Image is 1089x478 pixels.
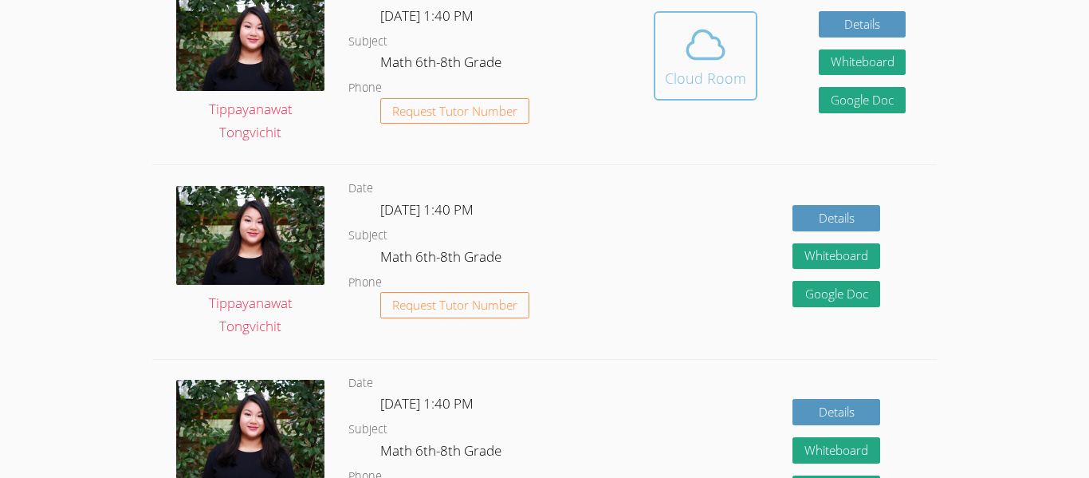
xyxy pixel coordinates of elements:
a: Tippayanawat Tongvichit [176,186,324,338]
a: Details [819,11,906,38]
dt: Date [348,179,373,199]
dt: Phone [348,78,382,98]
button: Whiteboard [792,437,880,464]
dd: Math 6th-8th Grade [380,246,505,273]
a: Google Doc [819,87,906,113]
div: Cloud Room [665,67,746,89]
button: Request Tutor Number [380,98,529,124]
dd: Math 6th-8th Grade [380,440,505,467]
span: [DATE] 1:40 PM [380,200,474,219]
dd: Math 6th-8th Grade [380,51,505,78]
a: Google Doc [792,281,880,307]
dt: Subject [348,226,387,246]
dt: Subject [348,420,387,440]
span: [DATE] 1:40 PM [380,394,474,413]
dt: Date [348,373,373,393]
button: Whiteboard [819,49,906,76]
img: IMG_0561.jpeg [176,186,324,285]
a: Details [792,399,880,425]
dt: Subject [348,32,387,52]
span: Request Tutor Number [392,105,517,117]
button: Request Tutor Number [380,292,529,318]
dt: Phone [348,273,382,293]
span: [DATE] 1:40 PM [380,6,474,25]
a: Details [792,205,880,231]
button: Cloud Room [654,11,757,101]
span: Request Tutor Number [392,299,517,311]
button: Whiteboard [792,243,880,270]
